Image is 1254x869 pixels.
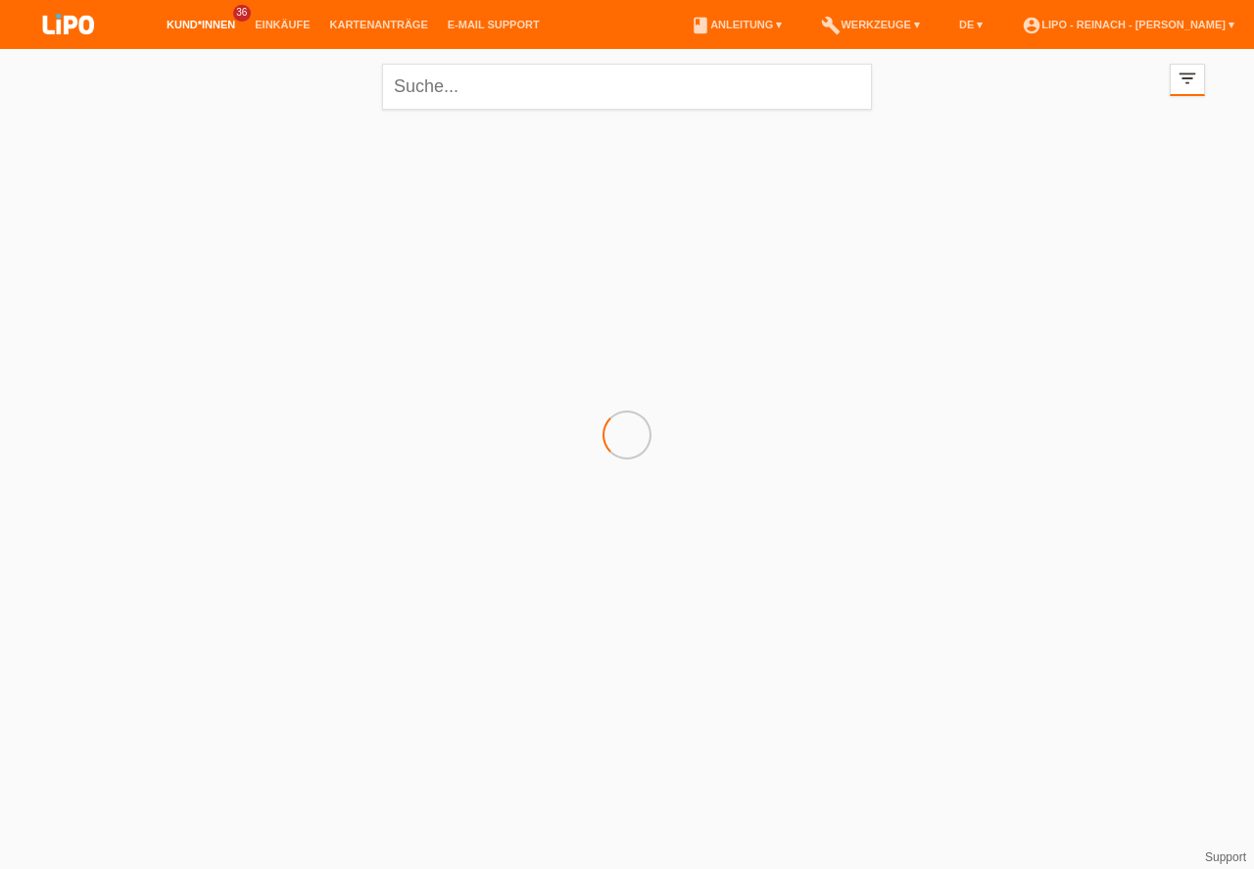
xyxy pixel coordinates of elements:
[811,19,930,30] a: buildWerkzeuge ▾
[382,64,872,110] input: Suche...
[691,16,710,35] i: book
[1177,68,1198,89] i: filter_list
[438,19,550,30] a: E-Mail Support
[233,5,251,22] span: 36
[681,19,792,30] a: bookAnleitung ▾
[157,19,245,30] a: Kund*innen
[245,19,319,30] a: Einkäufe
[1205,850,1246,864] a: Support
[821,16,841,35] i: build
[949,19,992,30] a: DE ▾
[1012,19,1244,30] a: account_circleLIPO - Reinach - [PERSON_NAME] ▾
[20,40,118,55] a: LIPO pay
[320,19,438,30] a: Kartenanträge
[1022,16,1041,35] i: account_circle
